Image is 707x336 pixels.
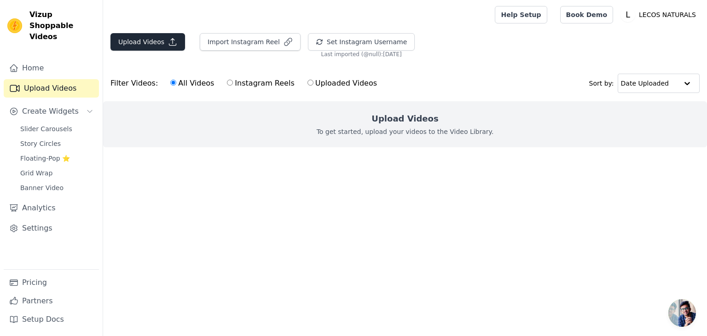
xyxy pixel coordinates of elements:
[20,154,70,163] span: Floating-Pop ⭐
[4,292,99,310] a: Partners
[321,51,402,58] span: Last imported (@ null ): [DATE]
[15,167,99,180] a: Grid Wrap
[4,273,99,292] a: Pricing
[626,10,630,19] text: L
[15,152,99,165] a: Floating-Pop ⭐
[15,122,99,135] a: Slider Carousels
[4,79,99,98] a: Upload Videos
[15,181,99,194] a: Banner Video
[560,6,613,23] a: Book Demo
[29,9,95,42] span: Vizup Shoppable Videos
[110,73,382,94] div: Filter Videos:
[20,183,64,192] span: Banner Video
[307,77,377,89] label: Uploaded Videos
[668,299,696,327] div: Open chat
[110,33,185,51] button: Upload Videos
[371,112,438,125] h2: Upload Videos
[308,33,415,51] button: Set Instagram Username
[620,6,700,23] button: L LECOS NATURALS
[317,127,494,136] p: To get started, upload your videos to the Video Library.
[4,59,99,77] a: Home
[495,6,547,23] a: Help Setup
[589,74,700,93] div: Sort by:
[170,80,176,86] input: All Videos
[635,6,700,23] p: LECOS NATURALS
[307,80,313,86] input: Uploaded Videos
[200,33,301,51] button: Import Instagram Reel
[170,77,214,89] label: All Videos
[20,168,52,178] span: Grid Wrap
[7,18,22,33] img: Vizup
[22,106,79,117] span: Create Widgets
[20,139,61,148] span: Story Circles
[4,199,99,217] a: Analytics
[15,137,99,150] a: Story Circles
[20,124,72,133] span: Slider Carousels
[4,310,99,329] a: Setup Docs
[4,219,99,238] a: Settings
[226,77,295,89] label: Instagram Reels
[227,80,233,86] input: Instagram Reels
[4,102,99,121] button: Create Widgets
